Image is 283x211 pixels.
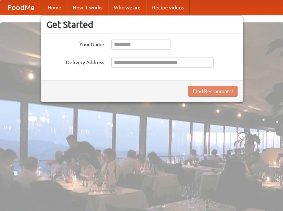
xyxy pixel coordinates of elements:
[42,0,67,15] a: Home
[47,19,238,30] h3: Get Started
[188,86,238,97] button: Find Restaurants!
[47,57,104,66] label: Delivery Address
[47,39,104,48] label: Your Name
[146,0,190,15] a: Recipe videos
[0,0,42,15] a: FoodMe
[67,0,108,15] a: How it works
[108,0,146,15] a: Who we are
